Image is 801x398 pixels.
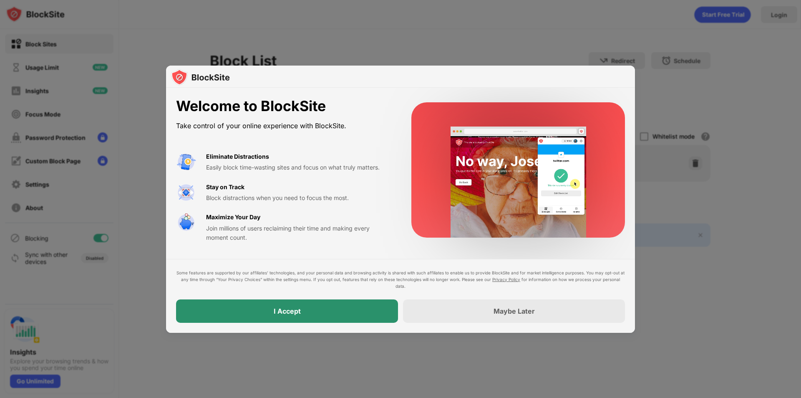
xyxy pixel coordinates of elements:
[176,120,391,132] div: Take control of your online experience with BlockSite.
[176,152,196,172] img: value-avoid-distractions.svg
[494,307,535,315] div: Maybe Later
[206,193,391,203] div: Block distractions when you need to focus the most.
[206,163,391,172] div: Easily block time-wasting sites and focus on what truly matters.
[206,213,260,222] div: Maximize Your Day
[206,183,244,192] div: Stay on Track
[206,152,269,161] div: Eliminate Distractions
[206,224,391,243] div: Join millions of users reclaiming their time and making every moment count.
[492,277,520,282] a: Privacy Policy
[274,307,301,315] div: I Accept
[176,213,196,233] img: value-safe-time.svg
[176,98,391,115] div: Welcome to BlockSite
[171,69,230,86] img: logo-blocksite.svg
[176,269,625,289] div: Some features are supported by our affiliates’ technologies, and your personal data and browsing ...
[176,183,196,203] img: value-focus.svg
